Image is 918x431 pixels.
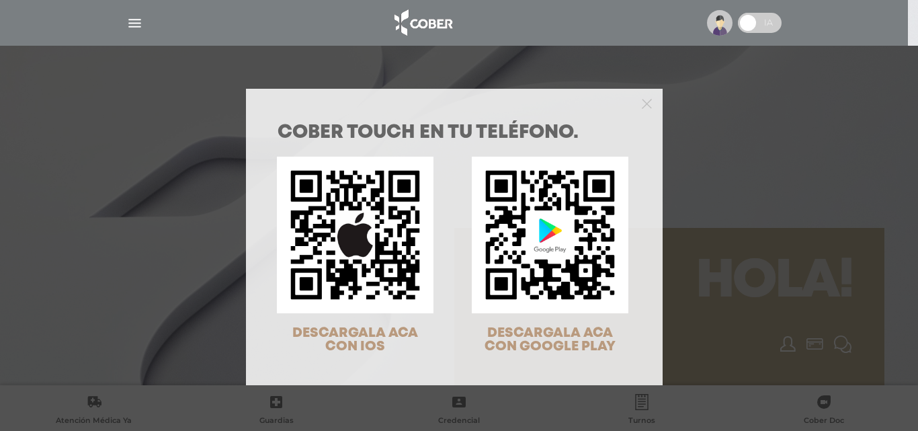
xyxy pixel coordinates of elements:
h1: COBER TOUCH en tu teléfono. [278,124,631,143]
span: DESCARGALA ACA CON GOOGLE PLAY [485,327,616,353]
img: qr-code [277,157,433,313]
button: Close [642,97,652,109]
img: qr-code [472,157,628,313]
span: DESCARGALA ACA CON IOS [292,327,418,353]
